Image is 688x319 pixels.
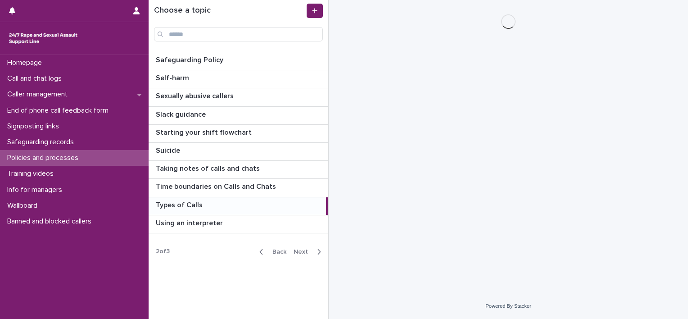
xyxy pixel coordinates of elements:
p: Taking notes of calls and chats [156,163,262,173]
a: Starting your shift flowchartStarting your shift flowchart [149,125,328,143]
p: 2 of 3 [149,241,177,263]
a: SuicideSuicide [149,143,328,161]
p: Sexually abusive callers [156,90,235,100]
p: Info for managers [4,186,69,194]
button: Back [252,248,290,256]
span: Back [267,249,286,255]
a: Using an interpreterUsing an interpreter [149,215,328,233]
p: Self-harm [156,72,191,82]
p: Homepage [4,59,49,67]
p: Slack guidance [156,109,208,119]
img: rhQMoQhaT3yELyF149Cw [7,29,79,47]
p: Time boundaries on Calls and Chats [156,181,278,191]
p: Types of Calls [156,199,204,210]
a: Taking notes of calls and chatsTaking notes of calls and chats [149,161,328,179]
h1: Choose a topic [154,6,305,16]
a: Safeguarding PolicySafeguarding Policy [149,52,328,70]
p: Suicide [156,145,182,155]
input: Search [154,27,323,41]
p: Call and chat logs [4,74,69,83]
p: Policies and processes [4,154,86,162]
p: Safeguarding records [4,138,81,146]
p: Caller management [4,90,75,99]
p: Using an interpreter [156,217,225,228]
p: End of phone call feedback form [4,106,116,115]
p: Training videos [4,169,61,178]
p: Banned and blocked callers [4,217,99,226]
p: Starting your shift flowchart [156,127,253,137]
a: Types of CallsTypes of Calls [149,197,328,215]
p: Wallboard [4,201,45,210]
p: Safeguarding Policy [156,54,225,64]
button: Next [290,248,328,256]
span: Next [294,249,313,255]
a: Self-harmSelf-harm [149,70,328,88]
a: Powered By Stacker [485,303,531,309]
a: Time boundaries on Calls and ChatsTime boundaries on Calls and Chats [149,179,328,197]
p: Signposting links [4,122,66,131]
a: Sexually abusive callersSexually abusive callers [149,88,328,106]
a: Slack guidanceSlack guidance [149,107,328,125]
